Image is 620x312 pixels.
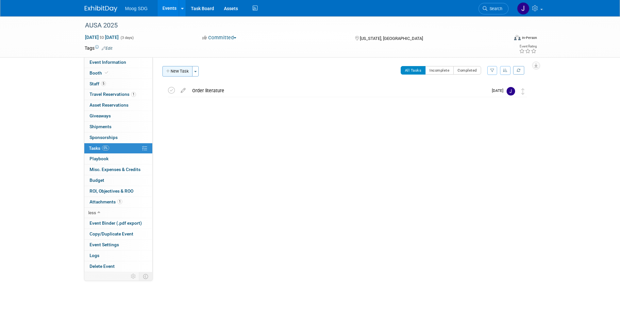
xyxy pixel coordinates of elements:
a: Giveaways [84,111,152,121]
td: Personalize Event Tab Strip [128,272,139,281]
img: ExhibitDay [85,6,117,12]
span: to [99,35,105,40]
a: Asset Reservations [84,100,152,111]
a: Edit [102,46,112,51]
span: Logs [90,253,99,258]
div: Event Rating [519,45,537,48]
a: Playbook [84,154,152,164]
button: New Task [162,66,193,77]
span: Attachments [90,199,122,204]
a: ROI, Objectives & ROO [84,186,152,197]
i: Booth reservation complete [105,71,108,75]
span: Playbook [90,156,109,161]
span: Event Settings [90,242,119,247]
span: [DATE] [DATE] [85,34,119,40]
a: Search [478,3,509,14]
button: Incomplete [425,66,454,75]
a: Logs [84,251,152,261]
a: edit [177,88,189,94]
a: Booth [84,68,152,78]
button: All Tasks [401,66,426,75]
a: Shipments [84,122,152,132]
span: Misc. Expenses & Credits [90,167,141,172]
span: Delete Event [90,264,115,269]
span: Booth [90,70,109,76]
i: Move task [521,88,525,95]
span: (3 days) [120,36,134,40]
span: Budget [90,178,104,183]
span: Search [487,6,502,11]
span: 1 [131,92,136,97]
a: Staff5 [84,79,152,89]
a: Tasks0% [84,143,152,154]
a: Event Settings [84,240,152,250]
span: Travel Reservations [90,92,136,97]
img: Jaclyn Roberts [507,87,515,95]
span: 1 [117,199,122,204]
span: [DATE] [492,88,507,93]
span: Tasks [89,146,109,151]
span: 5 [101,81,106,86]
span: 0% [102,146,109,150]
td: Toggle Event Tabs [139,272,152,281]
img: Jaclyn Roberts [517,2,529,15]
a: Event Information [84,57,152,68]
img: Format-Inperson.png [514,35,521,40]
span: Event Binder (.pdf export) [90,220,142,226]
a: Travel Reservations1 [84,89,152,100]
a: Delete Event [84,261,152,272]
a: Refresh [513,66,524,75]
span: less [88,210,96,215]
a: Budget [84,175,152,186]
button: Committed [200,34,239,41]
span: Shipments [90,124,111,129]
span: ROI, Objectives & ROO [90,188,133,194]
a: Copy/Duplicate Event [84,229,152,239]
div: Order literature [189,85,488,96]
a: Misc. Expenses & Credits [84,165,152,175]
div: In-Person [522,35,537,40]
div: AUSA 2025 [83,20,499,31]
a: Attachments1 [84,197,152,207]
a: Sponsorships [84,132,152,143]
span: Giveaways [90,113,111,118]
span: Asset Reservations [90,102,128,108]
span: Staff [90,81,106,86]
div: Event Format [470,34,537,44]
a: less [84,208,152,218]
span: Sponsorships [90,135,118,140]
button: Completed [453,66,481,75]
td: Tags [85,45,112,51]
span: [US_STATE], [GEOGRAPHIC_DATA] [360,36,423,41]
span: Moog SDG [125,6,148,11]
span: Copy/Duplicate Event [90,231,133,236]
span: Event Information [90,60,126,65]
a: Event Binder (.pdf export) [84,218,152,229]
